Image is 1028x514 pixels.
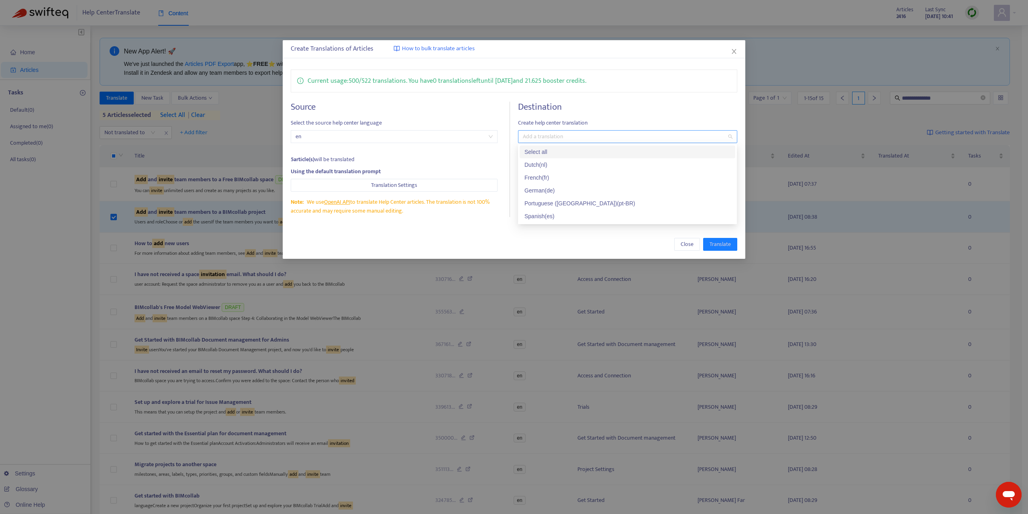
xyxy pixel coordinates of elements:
span: info-circle [297,76,304,84]
span: en [296,131,493,143]
div: Spanish ( es ) [524,212,730,221]
span: Close [681,240,693,249]
div: will be translated [291,155,498,164]
div: Select all [520,145,735,158]
div: Using the default translation prompt [291,167,498,176]
span: Translation Settings [371,181,417,190]
a: OpenAI API [324,197,350,207]
div: French ( fr ) [524,173,730,182]
img: image-link [394,45,400,52]
span: How to bulk translate articles [402,44,475,53]
span: Note: [291,197,304,207]
div: Dutch ( nl ) [524,160,730,169]
button: Translation Settings [291,179,498,192]
div: Portuguese ([GEOGRAPHIC_DATA]) ( pt-BR ) [524,199,730,208]
span: Create help center translation [518,119,737,127]
span: close [731,48,737,55]
iframe: Button to launch messaging window [996,482,1022,508]
span: Select the source help center language [291,119,498,127]
h4: Destination [518,102,737,113]
button: Close [674,238,700,251]
div: We use to translate Help Center articles. The translation is not 100% accurate and may require so... [291,198,498,215]
div: Create Translations of Articles [291,44,737,54]
div: German ( de ) [524,186,730,195]
button: Close [730,47,738,56]
div: Select all [524,147,730,156]
p: Current usage: 500 / 522 translations . You have 0 translations left until [DATE] and 21.625 boos... [308,76,586,86]
strong: 5 article(s) [291,155,314,164]
h4: Source [291,102,498,113]
a: How to bulk translate articles [394,44,475,53]
button: Translate [703,238,737,251]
